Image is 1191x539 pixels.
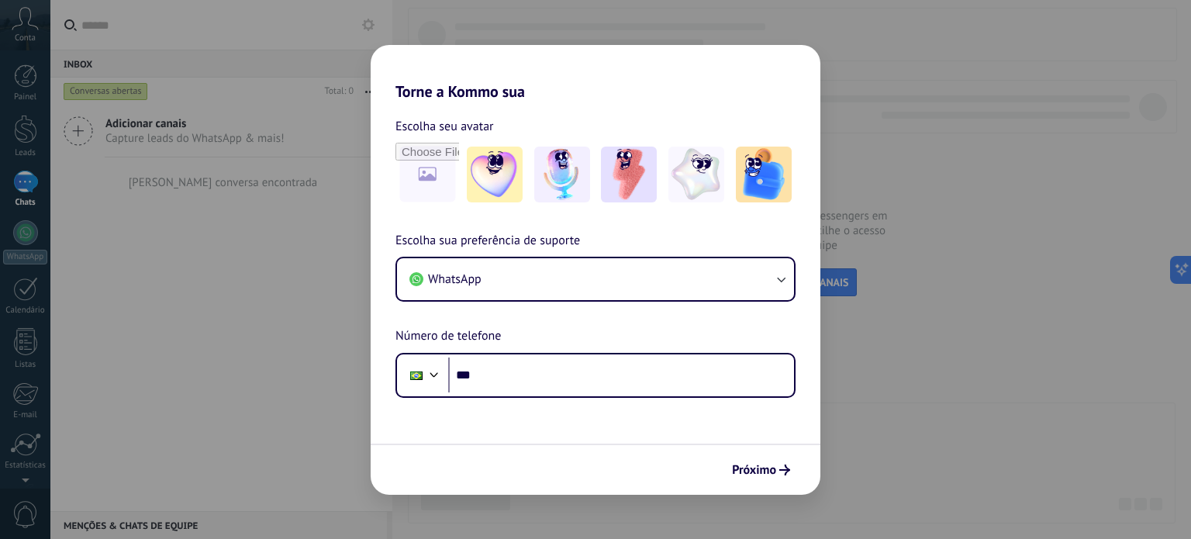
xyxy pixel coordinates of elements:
span: Próximo [732,465,776,475]
div: Brazil: + 55 [402,359,431,392]
img: -3.jpeg [601,147,657,202]
img: -2.jpeg [534,147,590,202]
span: WhatsApp [428,271,482,287]
img: -5.jpeg [736,147,792,202]
button: Próximo [725,457,797,483]
img: -1.jpeg [467,147,523,202]
span: Número de telefone [395,327,501,347]
span: Escolha sua preferência de suporte [395,231,580,251]
span: Escolha seu avatar [395,116,494,136]
h2: Torne a Kommo sua [371,45,820,101]
img: -4.jpeg [668,147,724,202]
button: WhatsApp [397,258,794,300]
